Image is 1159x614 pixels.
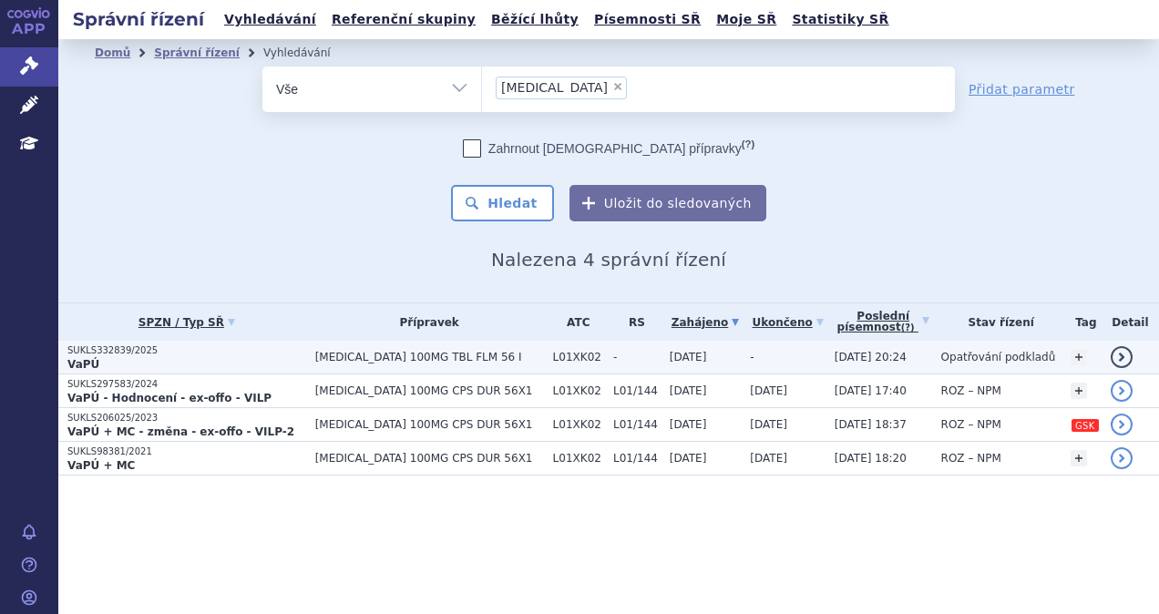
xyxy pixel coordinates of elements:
[67,358,99,371] strong: VaPÚ
[315,452,544,465] span: [MEDICAL_DATA] 100MG CPS DUR 56X1
[1111,380,1133,402] a: detail
[1071,383,1087,399] a: +
[67,378,306,391] p: SUKLS297583/2024
[835,351,907,363] span: [DATE] 20:24
[941,452,1001,465] span: ROZ – NPM
[750,384,787,397] span: [DATE]
[835,384,907,397] span: [DATE] 17:40
[67,310,306,335] a: SPZN / Typ SŘ
[326,7,481,32] a: Referenční skupiny
[613,452,661,465] span: L01/144
[604,303,661,341] th: RS
[969,80,1075,98] a: Přidat parametr
[670,310,742,335] a: Zahájeno
[835,418,907,431] span: [DATE] 18:37
[613,384,661,397] span: L01/144
[553,351,604,363] span: L01XK02
[306,303,544,341] th: Přípravek
[613,351,661,363] span: -
[58,6,219,32] h2: Správní řízení
[1062,303,1102,341] th: Tag
[67,445,306,458] p: SUKLS98381/2021
[750,310,826,335] a: Ukončeno
[750,351,754,363] span: -
[670,452,707,465] span: [DATE]
[632,76,642,98] input: [MEDICAL_DATA]
[670,351,707,363] span: [DATE]
[1111,447,1133,469] a: detail
[612,81,623,92] span: ×
[315,418,544,431] span: [MEDICAL_DATA] 100MG CPS DUR 56X1
[501,81,608,94] span: [MEDICAL_DATA]
[219,7,322,32] a: Vyhledávání
[1111,414,1133,435] a: detail
[941,418,1001,431] span: ROZ – NPM
[901,322,915,333] abbr: (?)
[463,139,754,158] label: Zahrnout [DEMOGRAPHIC_DATA] přípravky
[95,46,130,59] a: Domů
[670,418,707,431] span: [DATE]
[613,418,661,431] span: L01/144
[786,7,894,32] a: Statistiky SŘ
[941,384,1001,397] span: ROZ – NPM
[263,39,354,67] li: Vyhledávání
[932,303,1062,341] th: Stav řízení
[670,384,707,397] span: [DATE]
[835,303,932,341] a: Poslednípísemnost(?)
[711,7,782,32] a: Moje SŘ
[315,351,544,363] span: [MEDICAL_DATA] 100MG TBL FLM 56 I
[544,303,604,341] th: ATC
[553,452,604,465] span: L01XK02
[67,412,306,425] p: SUKLS206025/2023
[941,351,1056,363] span: Opatřování podkladů
[67,425,294,438] strong: VaPÚ + MC - změna - ex-offo - VILP-2
[67,344,306,357] p: SUKLS332839/2025
[1111,346,1133,368] a: detail
[750,418,787,431] span: [DATE]
[67,392,272,404] strong: VaPÚ - Hodnocení - ex-offo - VILP
[553,418,604,431] span: L01XK02
[1071,349,1087,365] a: +
[67,459,135,472] strong: VaPÚ + MC
[750,452,787,465] span: [DATE]
[1071,450,1087,466] a: +
[315,384,544,397] span: [MEDICAL_DATA] 100MG CPS DUR 56X1
[1102,303,1159,341] th: Detail
[491,249,726,271] span: Nalezena 4 správní řízení
[486,7,584,32] a: Běžící lhůty
[569,185,766,221] button: Uložit do sledovaných
[835,452,907,465] span: [DATE] 18:20
[589,7,706,32] a: Písemnosti SŘ
[553,384,604,397] span: L01XK02
[742,138,754,150] abbr: (?)
[451,185,554,221] button: Hledat
[154,46,240,59] a: Správní řízení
